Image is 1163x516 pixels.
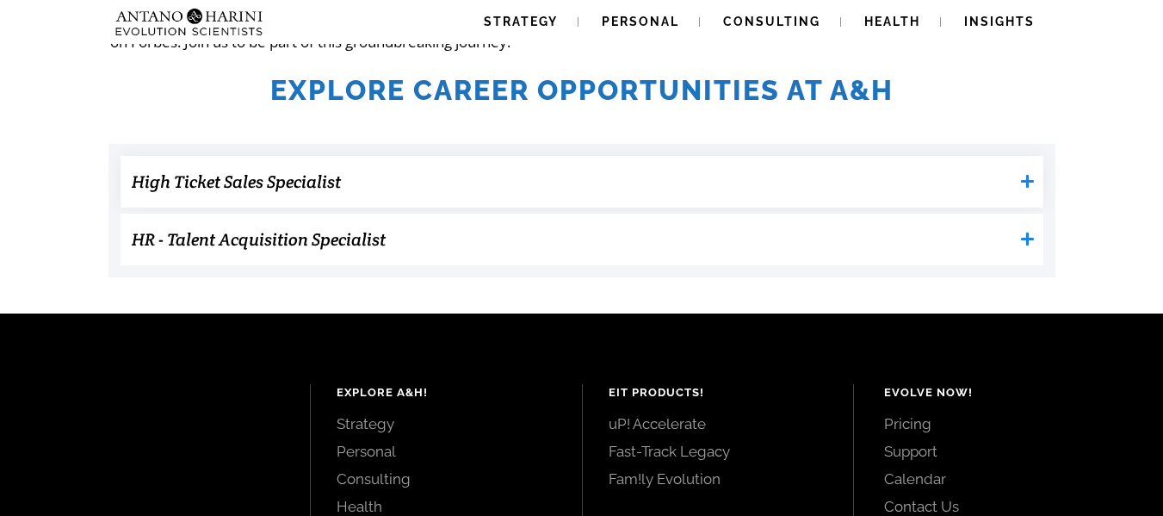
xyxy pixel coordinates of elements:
a: Health [337,497,555,516]
span: Insights [964,15,1035,28]
a: Fam!ly Evolution [609,469,827,488]
span: Strategy [484,15,558,28]
span: Consulting [723,15,820,28]
a: Calendar [884,469,1124,488]
a: Contact Us [884,497,1124,516]
a: Personal [337,442,555,461]
a: uP! Accelerate [609,414,827,433]
a: Consulting [337,469,555,488]
h2: Explore Career Opportunities at A&H [110,74,1054,107]
h4: Explore A&H! [337,384,555,401]
a: Pricing [884,414,1124,433]
h4: Evolve Now! [884,384,1124,401]
span: Health [864,15,920,28]
h3: HR - Talent Acquisition Specialist [132,222,1013,257]
span: Personal [602,15,679,28]
a: Fast-Track Legacy [609,442,827,461]
a: Support [884,442,1124,461]
h3: High Ticket Sales Specialist [132,165,1013,199]
h4: EIT Products! [609,384,827,401]
a: Strategy [337,414,555,433]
